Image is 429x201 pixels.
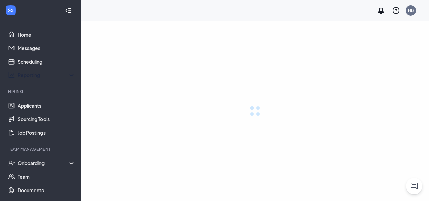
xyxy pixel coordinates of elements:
[8,72,15,79] svg: Analysis
[18,126,75,139] a: Job Postings
[8,89,74,94] div: Hiring
[18,112,75,126] a: Sourcing Tools
[18,99,75,112] a: Applicants
[7,7,14,14] svg: WorkstreamLogo
[18,170,75,183] a: Team
[18,72,76,79] div: Reporting
[18,183,75,197] a: Documents
[410,182,418,190] svg: ChatActive
[377,6,385,15] svg: Notifications
[406,178,422,194] button: ChatActive
[8,160,15,166] svg: UserCheck
[65,7,72,14] svg: Collapse
[8,146,74,152] div: Team Management
[18,41,75,55] a: Messages
[18,28,75,41] a: Home
[408,7,414,13] div: HB
[18,55,75,68] a: Scheduling
[392,6,400,15] svg: QuestionInfo
[18,160,76,166] div: Onboarding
